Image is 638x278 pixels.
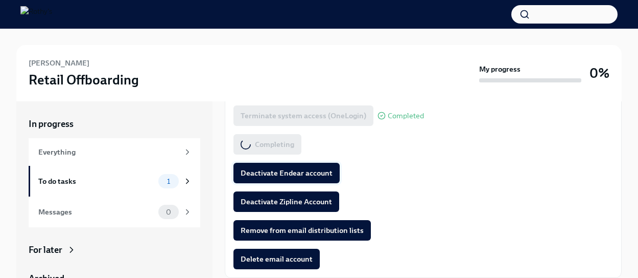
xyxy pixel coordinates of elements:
h3: Retail Offboarding [29,71,139,89]
button: Deactivate Endear account [233,163,340,183]
span: Deactivate Zipline Account [241,197,332,207]
div: For later [29,244,62,256]
span: Deactivate Endear account [241,168,333,178]
a: To do tasks1 [29,166,200,197]
span: Delete email account [241,254,313,264]
a: For later [29,244,200,256]
strong: My progress [479,64,521,74]
h3: 0% [589,64,609,82]
a: In progress [29,118,200,130]
button: Remove from email distribution lists [233,220,371,241]
span: Remove from email distribution lists [241,225,364,236]
a: Everything [29,138,200,166]
div: Everything [38,146,179,158]
span: 0 [160,208,177,216]
span: 1 [161,178,176,185]
a: Messages0 [29,197,200,227]
img: Rothy's [20,6,52,23]
div: To do tasks [38,176,154,187]
h6: [PERSON_NAME] [29,57,89,69]
button: Delete email account [233,249,320,269]
button: Deactivate Zipline Account [233,191,339,212]
div: Messages [38,206,154,218]
span: Completed [388,112,424,120]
